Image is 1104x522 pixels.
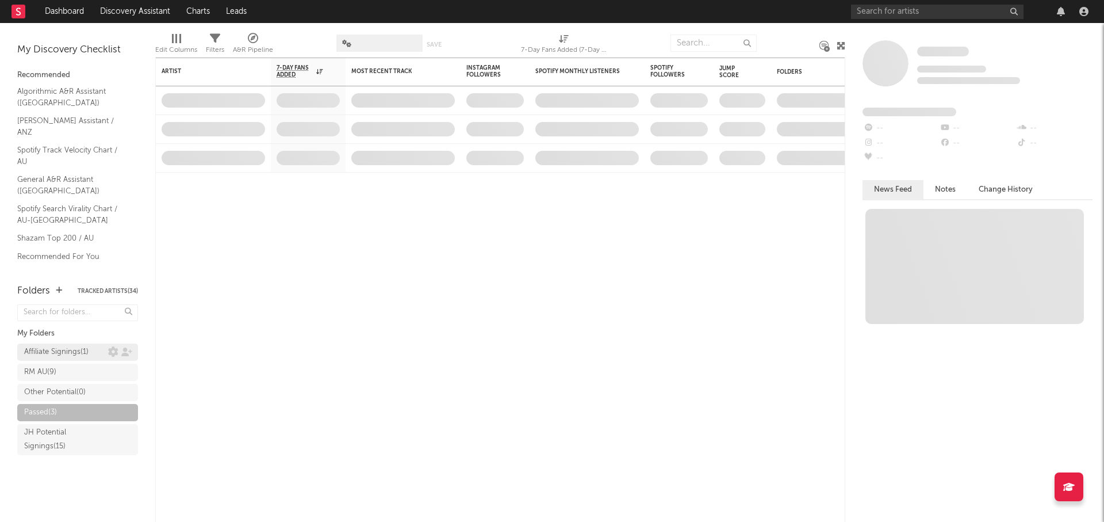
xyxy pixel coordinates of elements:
[17,344,138,361] a: Affiliate Signings(1)
[162,68,248,75] div: Artist
[155,43,197,57] div: Edit Columns
[17,85,126,109] a: Algorithmic A&R Assistant ([GEOGRAPHIC_DATA])
[862,121,939,136] div: --
[17,250,126,263] a: Recommended For You
[777,68,863,75] div: Folders
[24,406,57,420] div: Passed ( 3 )
[24,345,89,359] div: Affiliate Signings ( 1 )
[17,364,138,381] a: RM AU(9)
[670,35,757,52] input: Search...
[277,64,313,78] span: 7-Day Fans Added
[17,68,138,82] div: Recommended
[917,47,969,56] span: Some Artist
[17,115,126,138] a: [PERSON_NAME] Assistant / ANZ
[719,65,748,79] div: Jump Score
[17,404,138,421] a: Passed(3)
[17,327,138,341] div: My Folders
[862,136,939,151] div: --
[17,203,126,226] a: Spotify Search Virality Chart / AU-[GEOGRAPHIC_DATA]
[521,29,607,62] div: 7-Day Fans Added (7-Day Fans Added)
[917,46,969,58] a: Some Artist
[206,29,224,62] div: Filters
[917,77,1020,84] span: 0 fans last week
[78,288,138,294] button: Tracked Artists(34)
[1016,121,1092,136] div: --
[233,43,273,57] div: A&R Pipeline
[17,284,50,298] div: Folders
[17,43,138,57] div: My Discovery Checklist
[851,5,1023,19] input: Search for artists
[862,108,956,116] span: Fans Added by Platform
[17,173,126,197] a: General A&R Assistant ([GEOGRAPHIC_DATA])
[967,180,1044,199] button: Change History
[521,43,607,57] div: 7-Day Fans Added (7-Day Fans Added)
[650,64,691,78] div: Spotify Followers
[24,426,105,454] div: JH Potential Signings ( 15 )
[466,64,507,78] div: Instagram Followers
[1016,136,1092,151] div: --
[939,121,1015,136] div: --
[206,43,224,57] div: Filters
[917,66,986,73] span: Tracking Since: [DATE]
[427,41,442,48] button: Save
[155,29,197,62] div: Edit Columns
[17,424,138,455] a: JH Potential Signings(15)
[939,136,1015,151] div: --
[862,151,939,166] div: --
[17,304,138,321] input: Search for folders...
[24,386,86,399] div: Other Potential ( 0 )
[17,144,126,167] a: Spotify Track Velocity Chart / AU
[535,68,622,75] div: Spotify Monthly Listeners
[862,180,923,199] button: News Feed
[351,68,438,75] div: Most Recent Track
[24,365,56,379] div: RM AU ( 9 )
[17,232,126,245] a: Shazam Top 200 / AU
[17,384,138,401] a: Other Potential(0)
[233,29,273,62] div: A&R Pipeline
[923,180,967,199] button: Notes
